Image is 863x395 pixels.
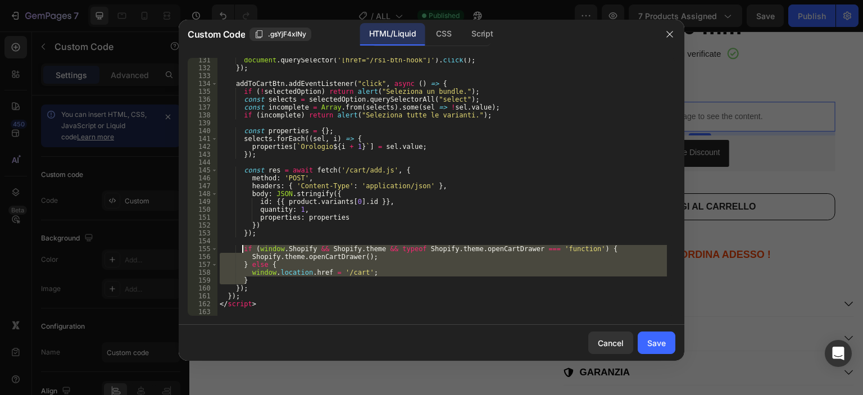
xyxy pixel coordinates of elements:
[188,119,217,127] div: 139
[188,127,217,135] div: 140
[188,103,217,111] div: 137
[188,143,217,151] div: 142
[375,79,646,91] p: Publish the page to see the content.
[249,28,311,41] button: .gsYjF4xlNy
[188,158,217,166] div: 144
[188,166,217,174] div: 145
[360,23,425,46] div: HTML/Liquid
[390,335,441,347] p: GARANZIA
[389,115,402,129] img: CIumv63twf4CEAE=.png
[188,261,217,269] div: 157
[188,174,217,182] div: 146
[188,182,217,190] div: 147
[188,28,245,41] span: Custom Code
[188,80,217,88] div: 134
[188,292,217,300] div: 161
[462,23,502,46] div: Script
[427,23,460,46] div: CSS
[268,29,306,39] span: .gsYjF4xlNy
[188,253,217,261] div: 156
[188,269,217,276] div: 158
[188,72,217,80] div: 133
[188,276,217,284] div: 159
[375,162,646,189] button: AGGIUNGI AL CARRELLO
[825,340,852,367] div: Open Intercom Messenger
[188,190,217,198] div: 148
[638,332,675,354] button: Save
[188,151,217,158] div: 143
[188,135,217,143] div: 141
[188,284,217,292] div: 160
[389,55,437,65] div: Custom Code
[188,245,217,253] div: 155
[188,198,217,206] div: 149
[188,88,217,96] div: 135
[398,217,582,230] p: QUASI ESAURITO, ORDINA ADESSO !
[188,308,217,316] div: 163
[188,229,217,237] div: 153
[188,64,217,72] div: 132
[455,170,567,181] div: AGGIUNGI AL CARRELLO
[188,300,217,308] div: 162
[188,56,217,64] div: 131
[188,221,217,229] div: 152
[188,96,217,103] div: 136
[188,206,217,214] div: 150
[380,108,539,135] button: Pumper Bundles Volume Discount
[411,115,530,127] div: Pumper Bundles Volume Discount
[588,332,633,354] button: Cancel
[188,111,217,119] div: 138
[598,337,624,349] div: Cancel
[188,214,217,221] div: 151
[188,237,217,245] div: 154
[647,337,666,349] div: Save
[433,17,532,28] p: 140+ Recensioni verificate
[375,38,417,57] div: €44,90
[390,266,456,279] p: DESCRIZIONE
[390,301,488,313] p: SPEDIZIONE RAPIDA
